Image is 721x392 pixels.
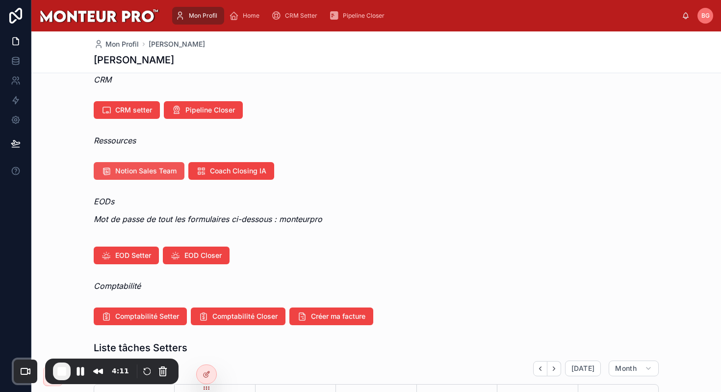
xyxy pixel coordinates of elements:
[212,311,278,321] span: Comptabilité Closer
[94,136,136,145] em: Ressources
[191,308,285,325] button: Comptabilité Closer
[94,281,141,291] em: Comptabilité
[164,101,243,119] button: Pipeline Closer
[533,361,547,376] button: Back
[94,247,159,264] button: EOD Setter
[609,361,659,376] button: Month
[94,101,160,119] button: CRM setter
[94,341,187,355] h1: Liste tâches Setters
[565,361,601,376] button: [DATE]
[226,7,266,25] a: Home
[115,105,152,115] span: CRM setter
[39,8,159,24] img: App logo
[701,12,710,20] span: BG
[289,308,373,325] button: Créer ma facture
[343,12,385,20] span: Pipeline Closer
[94,196,114,206] em: EODs
[172,7,224,25] a: Mon Profil
[167,5,682,27] div: scrollable content
[571,364,594,373] span: [DATE]
[149,39,205,49] a: [PERSON_NAME]
[184,251,222,260] span: EOD Closer
[94,308,187,325] button: Comptabilité Setter
[547,361,561,376] button: Next
[94,53,174,67] h1: [PERSON_NAME]
[105,39,139,49] span: Mon Profil
[311,311,365,321] span: Créer ma facture
[163,247,230,264] button: EOD Closer
[115,251,151,260] span: EOD Setter
[94,75,111,84] em: CRM
[285,12,317,20] span: CRM Setter
[326,7,391,25] a: Pipeline Closer
[210,166,266,176] span: Coach Closing IA
[94,162,184,180] button: Notion Sales Team
[94,39,139,49] a: Mon Profil
[188,162,274,180] button: Coach Closing IA
[189,12,217,20] span: Mon Profil
[268,7,324,25] a: CRM Setter
[115,166,177,176] span: Notion Sales Team
[94,214,322,224] em: Mot de passe de tout les formulaires ci-dessous : monteurpro
[185,105,235,115] span: Pipeline Closer
[615,364,637,373] span: Month
[243,12,259,20] span: Home
[115,311,179,321] span: Comptabilité Setter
